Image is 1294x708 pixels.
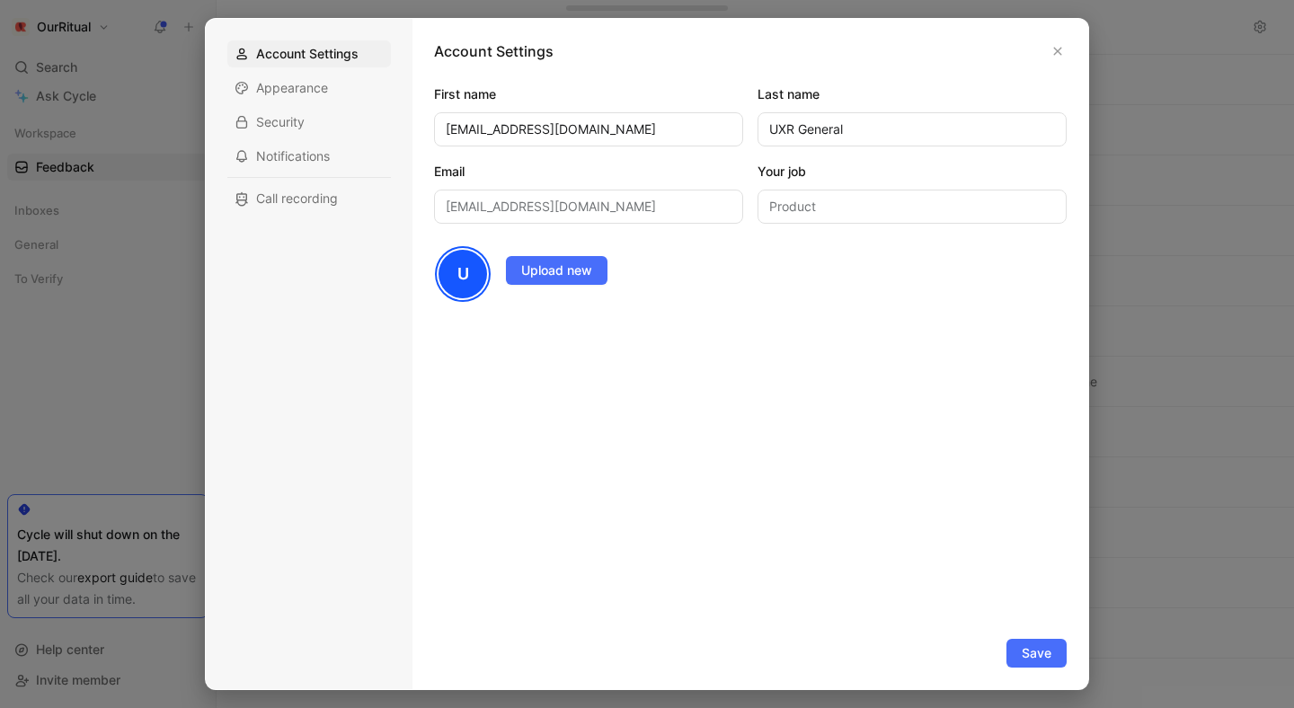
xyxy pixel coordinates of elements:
[434,40,554,62] h1: Account Settings
[758,161,1067,182] label: Your job
[256,113,305,131] span: Security
[227,40,391,67] div: Account Settings
[506,256,607,285] button: Upload new
[1022,642,1051,664] span: Save
[521,260,592,281] span: Upload new
[256,79,328,97] span: Appearance
[227,109,391,136] div: Security
[434,161,743,182] label: Email
[758,84,1067,105] label: Last name
[227,75,391,102] div: Appearance
[227,185,391,212] div: Call recording
[1006,639,1067,668] button: Save
[256,147,330,165] span: Notifications
[434,84,743,105] label: First name
[437,248,489,300] div: u
[227,143,391,170] div: Notifications
[256,190,338,208] span: Call recording
[256,45,359,63] span: Account Settings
